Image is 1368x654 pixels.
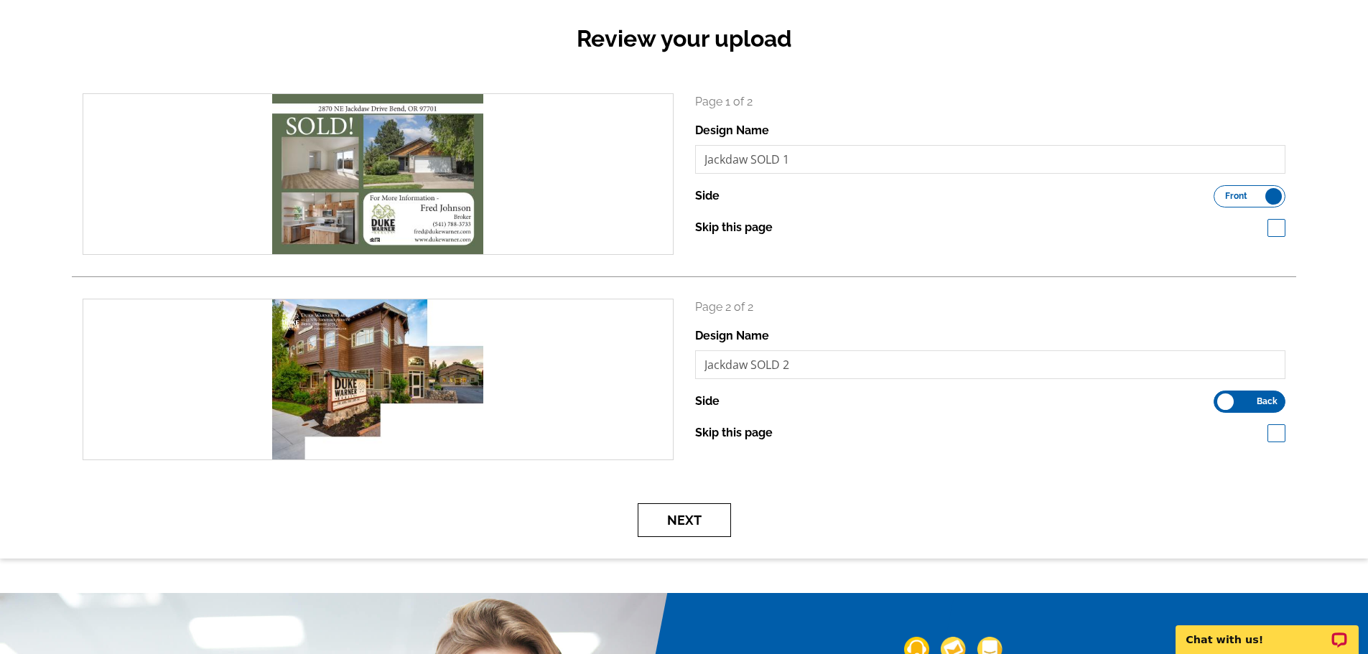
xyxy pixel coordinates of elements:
label: Skip this page [695,219,773,236]
input: File Name [695,350,1286,379]
span: Back [1257,398,1278,405]
p: Page 2 of 2 [695,299,1286,316]
label: Side [695,187,720,205]
label: Skip this page [695,424,773,442]
label: Design Name [695,327,769,345]
input: File Name [695,145,1286,174]
label: Design Name [695,122,769,139]
h2: Review your upload [72,25,1296,52]
iframe: LiveChat chat widget [1166,609,1368,654]
button: Next [638,503,731,537]
span: Front [1225,192,1247,200]
label: Side [695,393,720,410]
p: Page 1 of 2 [695,93,1286,111]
